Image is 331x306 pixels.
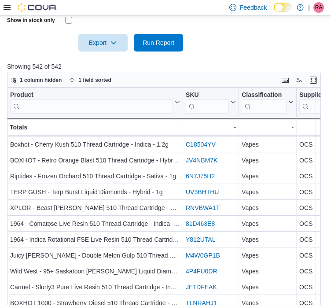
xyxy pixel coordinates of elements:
[20,77,62,84] span: 1 column hidden
[274,3,292,12] input: Dark Mode
[315,2,323,13] span: RA
[308,2,310,13] p: |
[18,3,57,12] img: Cova
[143,38,174,47] span: Run Report
[294,75,305,85] button: Display options
[280,75,291,85] button: Keyboard shortcuts
[134,34,183,52] button: Run Report
[240,3,267,12] span: Feedback
[308,75,319,85] button: Enter fullscreen
[7,75,65,85] button: 1 column hidden
[186,122,236,133] div: -
[10,122,180,133] div: Totals
[78,77,111,84] span: 1 field sorted
[7,17,55,24] label: Show in stock only
[78,34,128,52] button: Export
[66,75,115,85] button: 1 field sorted
[313,2,324,13] div: Ryan Anthony
[7,62,324,71] p: Showing 542 of 542
[242,122,294,133] div: -
[84,34,122,52] span: Export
